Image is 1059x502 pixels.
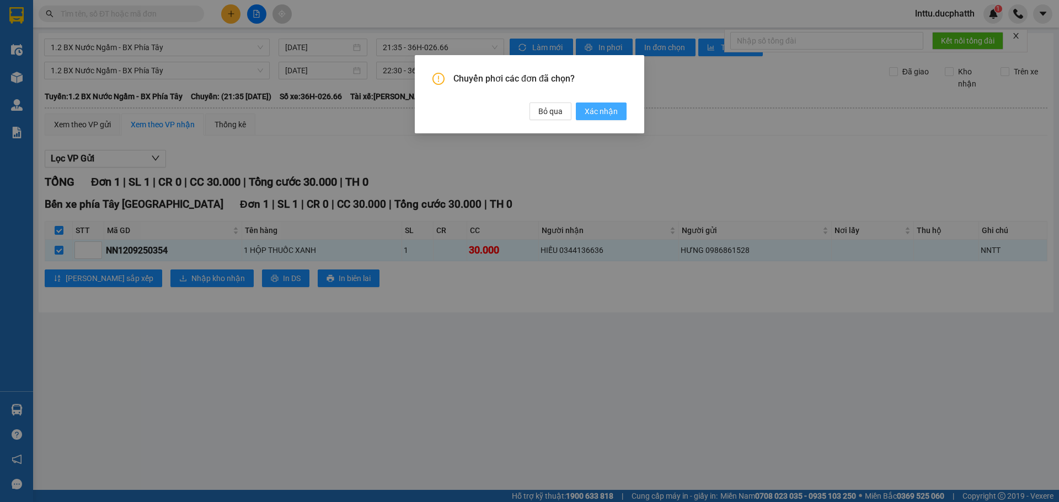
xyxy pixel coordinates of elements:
span: Xác nhận [585,105,618,117]
span: Bỏ qua [538,105,563,117]
span: exclamation-circle [432,73,445,85]
button: Bỏ qua [529,102,571,120]
span: Chuyển phơi các đơn đã chọn? [453,73,627,85]
button: Xác nhận [576,102,627,120]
